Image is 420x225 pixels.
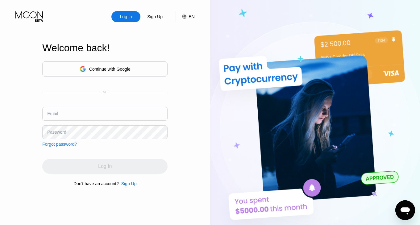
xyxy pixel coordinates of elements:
[119,14,133,20] div: Log In
[42,142,77,147] div: Forgot password?
[176,11,194,22] div: EN
[111,11,140,22] div: Log In
[42,42,168,54] div: Welcome back!
[121,181,137,186] div: Sign Up
[147,14,163,20] div: Sign Up
[47,130,66,135] div: Password
[73,181,119,186] div: Don't have an account?
[47,111,58,116] div: Email
[103,90,107,94] div: or
[89,67,131,72] div: Continue with Google
[42,61,168,77] div: Continue with Google
[395,200,415,220] iframe: Button to launch messaging window
[189,14,194,19] div: EN
[140,11,169,22] div: Sign Up
[119,181,137,186] div: Sign Up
